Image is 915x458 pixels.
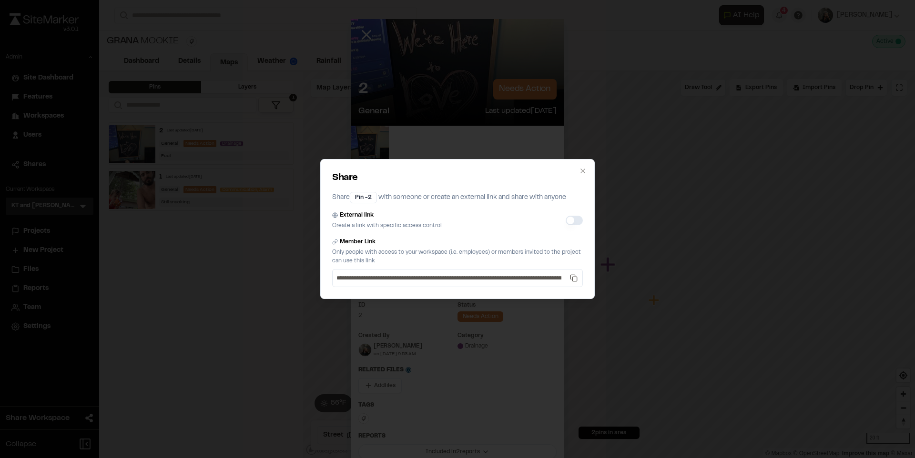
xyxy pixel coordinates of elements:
[340,238,376,246] label: Member Link
[332,221,442,230] p: Create a link with specific access control
[332,192,583,203] p: Share with someone or create an external link and share with anyone
[350,192,377,203] div: Pin - 2
[332,171,583,185] h2: Share
[340,211,374,219] label: External link
[332,248,583,265] p: Only people with access to your workspace (i.e. employees) or members invited to the project can ...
